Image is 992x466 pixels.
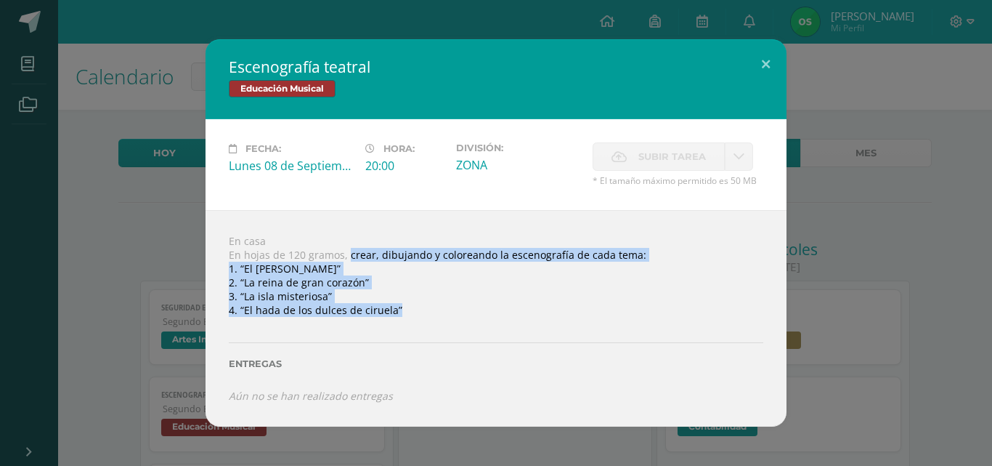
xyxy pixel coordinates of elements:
label: Entregas [229,358,763,369]
div: En casa En hojas de 120 gramos, crear, dibujando y coloreando la escenografía de cada tema: 1. “E... [206,210,786,426]
div: Lunes 08 de Septiembre [229,158,354,174]
span: Subir tarea [638,143,706,170]
div: ZONA [456,157,581,173]
button: Close (Esc) [745,39,786,89]
span: Hora: [383,143,415,154]
label: División: [456,142,581,153]
label: La fecha de entrega ha expirado [593,142,725,171]
a: La fecha de entrega ha expirado [725,142,753,171]
h2: Escenografía teatral [229,57,763,77]
div: 20:00 [365,158,444,174]
i: Aún no se han realizado entregas [229,389,393,403]
span: Educación Musical [229,80,336,97]
span: Fecha: [245,143,281,154]
span: * El tamaño máximo permitido es 50 MB [593,174,763,187]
